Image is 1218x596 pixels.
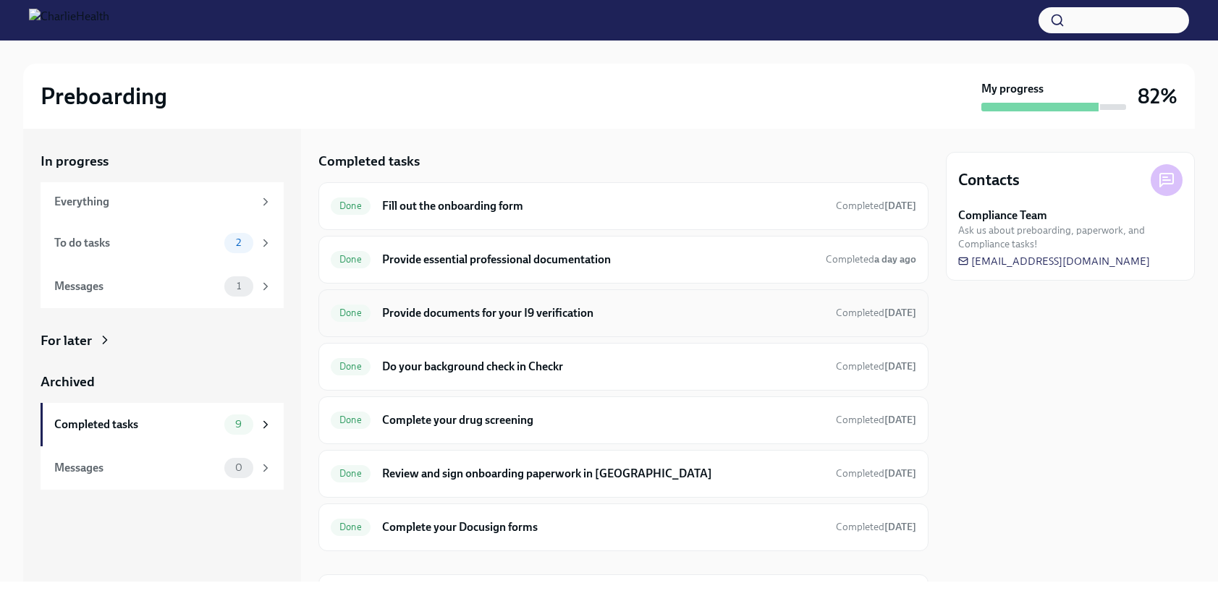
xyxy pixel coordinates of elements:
span: August 12th, 2025 09:27 [836,467,916,480]
span: 2 [227,237,250,248]
h6: Review and sign onboarding paperwork in [GEOGRAPHIC_DATA] [382,466,824,482]
strong: [DATE] [884,521,916,533]
h3: 82% [1138,83,1177,109]
strong: [DATE] [884,360,916,372]
span: 0 [227,462,251,473]
h6: Provide essential professional documentation [382,252,814,268]
span: August 12th, 2025 14:34 [836,413,916,427]
a: [EMAIL_ADDRESS][DOMAIN_NAME] [958,254,1150,268]
a: DoneProvide essential professional documentationCompleteda day ago [331,248,916,271]
span: Done [331,361,371,372]
div: Messages [54,278,219,294]
span: August 12th, 2025 08:16 [836,359,916,373]
h5: Completed tasks [318,152,420,171]
h2: Preboarding [41,82,167,111]
span: Completed [836,414,916,426]
span: 1 [228,281,250,291]
strong: [DATE] [884,200,916,212]
span: August 12th, 2025 11:29 [836,306,916,320]
div: Everything [54,194,253,210]
span: Done [331,307,371,318]
a: In progress [41,152,284,171]
span: Completed [826,253,916,265]
span: Done [331,468,371,479]
a: Completed tasks9 [41,403,284,446]
a: DoneComplete your Docusign formsCompleted[DATE] [331,516,916,539]
span: Ask us about preboarding, paperwork, and Compliance tasks! [958,223,1183,251]
div: For later [41,331,92,350]
h6: Do your background check in Checkr [382,359,824,375]
strong: Compliance Team [958,208,1047,223]
strong: [DATE] [884,467,916,480]
a: DoneFill out the onboarding formCompleted[DATE] [331,195,916,218]
a: Everything [41,182,284,221]
a: DoneComplete your drug screeningCompleted[DATE] [331,409,916,432]
div: Messages [54,460,219,476]
div: Completed tasks [54,417,219,433]
div: To do tasks [54,235,219,251]
span: Completed [836,307,916,319]
h6: Complete your Docusign forms [382,519,824,535]
a: To do tasks2 [41,221,284,265]
strong: [DATE] [884,307,916,319]
span: Done [331,414,371,425]
h6: Provide documents for your I9 verification [382,305,824,321]
span: Done [331,254,371,265]
span: August 16th, 2025 12:58 [826,252,916,266]
a: DoneDo your background check in CheckrCompleted[DATE] [331,355,916,378]
img: CharlieHealth [29,9,109,32]
span: Completed [836,360,916,372]
span: Completed [836,200,916,212]
span: Completed [836,467,916,480]
h6: Complete your drug screening [382,412,824,428]
strong: a day ago [874,253,916,265]
a: DoneProvide documents for your I9 verificationCompleted[DATE] [331,302,916,325]
span: August 12th, 2025 14:37 [836,520,916,534]
a: For later [41,331,284,350]
span: Done [331,200,371,211]
span: August 12th, 2025 07:52 [836,199,916,213]
a: DoneReview and sign onboarding paperwork in [GEOGRAPHIC_DATA]Completed[DATE] [331,462,916,485]
a: Messages1 [41,265,284,308]
strong: [DATE] [884,414,916,426]
span: Done [331,521,371,532]
span: 9 [227,419,250,430]
h6: Fill out the onboarding form [382,198,824,214]
span: Completed [836,521,916,533]
a: Messages0 [41,446,284,490]
a: Archived [41,372,284,391]
strong: My progress [981,81,1044,97]
h4: Contacts [958,169,1020,191]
